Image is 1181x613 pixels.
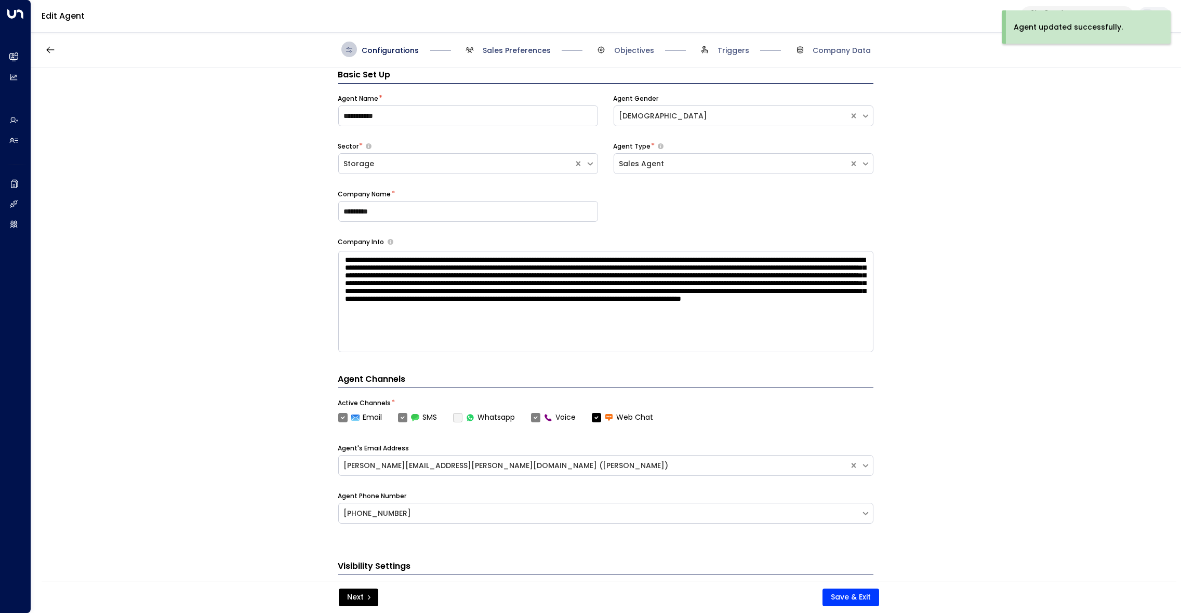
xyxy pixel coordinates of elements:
span: Sales Preferences [483,45,551,56]
label: Company Info [338,237,384,247]
button: Select whether your copilot will handle inquiries directly from leads or from brokers representin... [658,143,664,150]
button: Select whether your copilot will handle inquiries directly from leads or from brokers representin... [366,143,371,150]
div: [DEMOGRAPHIC_DATA] [619,111,844,122]
label: Whatsapp [453,412,515,423]
label: Voice [531,412,576,423]
div: [PERSON_NAME][EMAIL_ADDRESS][PERSON_NAME][DOMAIN_NAME] ([PERSON_NAME]) [344,460,844,471]
div: Sales Agent [619,158,844,169]
div: To activate this channel, please go to the Integrations page [453,412,515,423]
label: Agent Gender [614,94,659,103]
div: Storage [344,158,568,169]
label: Agent Phone Number [338,491,407,501]
button: StorQuest95e12634-a2b0-4ea9-845a-0bcfa50e2d19 [1020,6,1134,26]
label: SMS [398,412,437,423]
button: Next [339,589,378,606]
button: Save & Exit [822,589,879,606]
span: Company Data [813,45,871,56]
label: Sector [338,142,359,151]
h4: Agent Channels [338,373,873,388]
p: StorQuest [1031,9,1113,16]
span: Objectives [614,45,654,56]
span: Configurations [362,45,419,56]
label: Agent Name [338,94,379,103]
a: Edit Agent [42,10,85,22]
label: Agent Type [614,142,651,151]
div: Agent updated successfully. [1014,22,1123,33]
label: Web Chat [592,412,654,423]
label: Agent's Email Address [338,444,409,453]
label: Active Channels [338,398,391,408]
h3: Visibility Settings [338,560,873,575]
label: Company Name [338,190,391,199]
div: [PHONE_NUMBER] [344,508,856,519]
span: Triggers [718,45,749,56]
h3: Basic Set Up [338,69,873,84]
label: Email [338,412,382,423]
button: Provide a brief overview of your company, including your industry, products or services, and any ... [388,239,393,245]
